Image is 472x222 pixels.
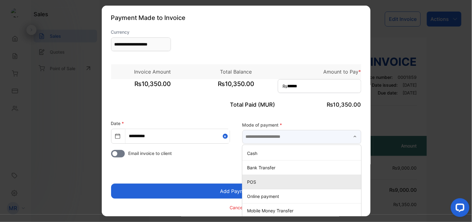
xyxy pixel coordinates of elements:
p: Bank Transfer [247,164,359,171]
p: POS [247,178,359,185]
p: Total Paid (MUR) [194,100,278,109]
button: Close [223,129,230,143]
iframe: LiveChat chat widget [446,196,472,222]
p: Online payment [247,193,359,199]
label: Date [111,121,124,126]
p: Total Balance [194,68,278,75]
p: Payment Made to Invoice [111,13,361,22]
p: Cancel [230,204,244,210]
p: Mobile Money Transfer [247,207,359,214]
span: ₨10,350.00 [111,79,194,95]
p: Cash [247,150,359,156]
label: Mode of payment [242,121,361,128]
span: Email invoice to client [129,150,172,157]
span: ₨10,350.00 [194,79,278,95]
p: Invoice Amount [111,68,194,75]
label: Currency [111,29,171,35]
p: Amount to Pay [278,68,361,75]
span: ₨ [283,83,288,89]
button: Add Payment [111,184,361,199]
span: ₨10,350.00 [327,101,361,108]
